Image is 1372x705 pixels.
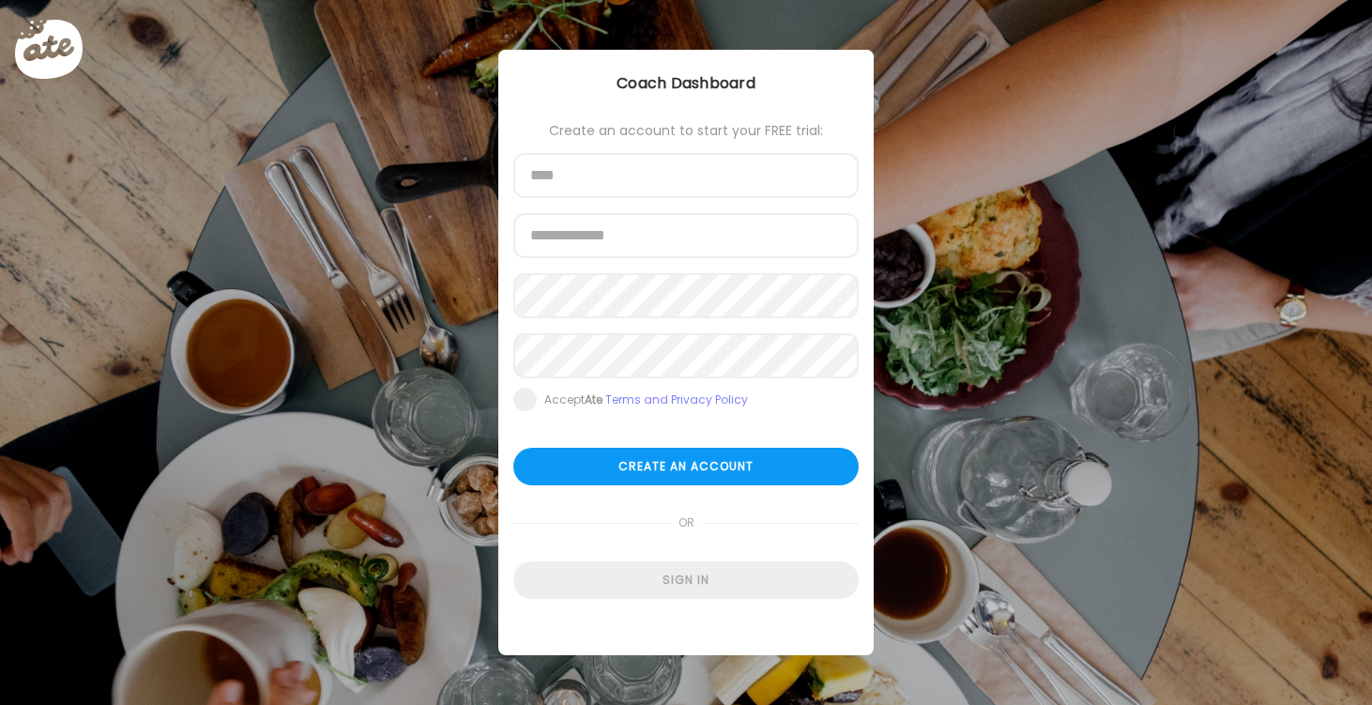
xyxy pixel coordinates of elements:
div: Create an account to start your FREE trial: [513,123,859,138]
a: Terms and Privacy Policy [605,391,748,407]
span: or [671,504,702,542]
b: Ate [585,391,602,407]
div: Create an account [513,448,859,485]
div: Sign in [513,561,859,599]
div: Accept [544,392,748,407]
div: Coach Dashboard [498,72,874,95]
